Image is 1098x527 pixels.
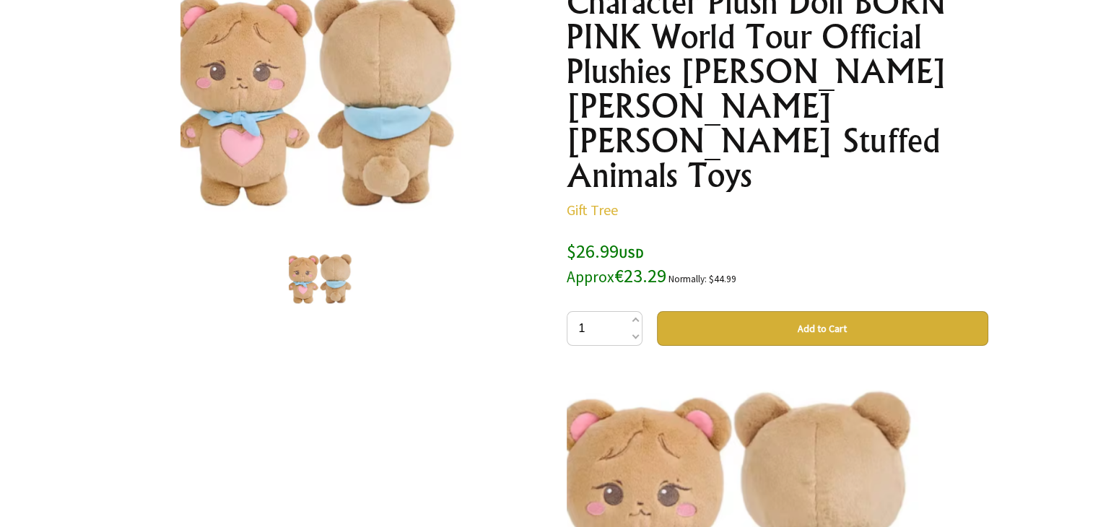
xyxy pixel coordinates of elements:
[567,239,666,287] span: $26.99 €23.29
[657,311,988,346] button: Add to Cart
[619,245,644,261] span: USD
[289,250,353,305] img: 25cm Kpop Black Pinked Character Plush Doll BORN PINK World Tour Official Plushies Jennie Lisa Ro...
[567,201,618,219] a: Gift Tree
[668,273,736,285] small: Normally: $44.99
[567,267,614,287] small: Approx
